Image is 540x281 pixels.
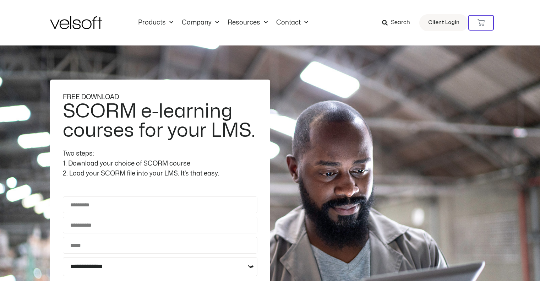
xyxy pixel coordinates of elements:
div: 1. Download your choice of SCORM course [63,159,257,169]
span: Search [391,18,410,27]
h2: SCORM e-learning courses for your LMS. [63,102,256,140]
a: CompanyMenu Toggle [178,19,223,27]
div: 2. Load your SCORM file into your LMS. It’s that easy. [63,169,257,179]
div: FREE DOWNLOAD [63,92,257,102]
span: Client Login [428,18,459,27]
a: ResourcesMenu Toggle [223,19,272,27]
nav: Menu [134,19,312,27]
a: ContactMenu Toggle [272,19,312,27]
div: Two steps: [63,149,257,159]
a: Search [382,17,415,29]
a: ProductsMenu Toggle [134,19,178,27]
img: Velsoft Training Materials [50,16,102,29]
a: Client Login [419,14,468,31]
